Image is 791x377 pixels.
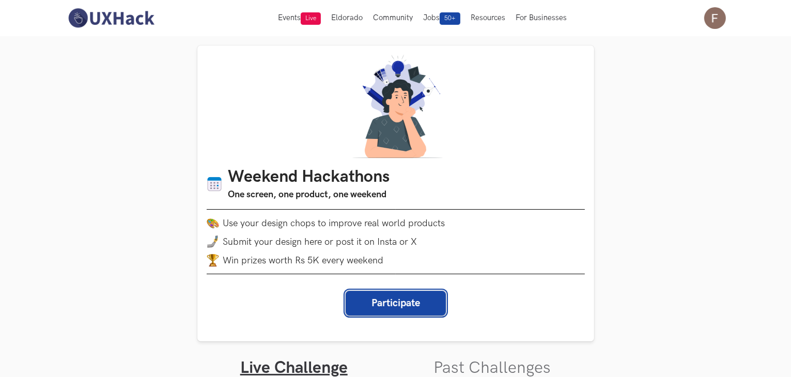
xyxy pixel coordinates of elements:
[228,187,390,202] h3: One screen, one product, one weekend
[207,254,585,266] li: Win prizes worth Rs 5K every weekend
[207,235,219,248] img: mobile-in-hand.png
[704,7,726,29] img: Your profile pic
[228,167,390,187] h1: Weekend Hackathons
[346,55,445,158] img: A designer thinking
[207,254,219,266] img: trophy.png
[223,237,417,247] span: Submit your design here or post it on Insta or X
[207,217,219,229] img: palette.png
[207,217,585,229] li: Use your design chops to improve real world products
[301,12,321,25] span: Live
[207,176,222,192] img: Calendar icon
[346,291,446,316] button: Participate
[440,12,460,25] span: 50+
[65,7,157,29] img: UXHack-logo.png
